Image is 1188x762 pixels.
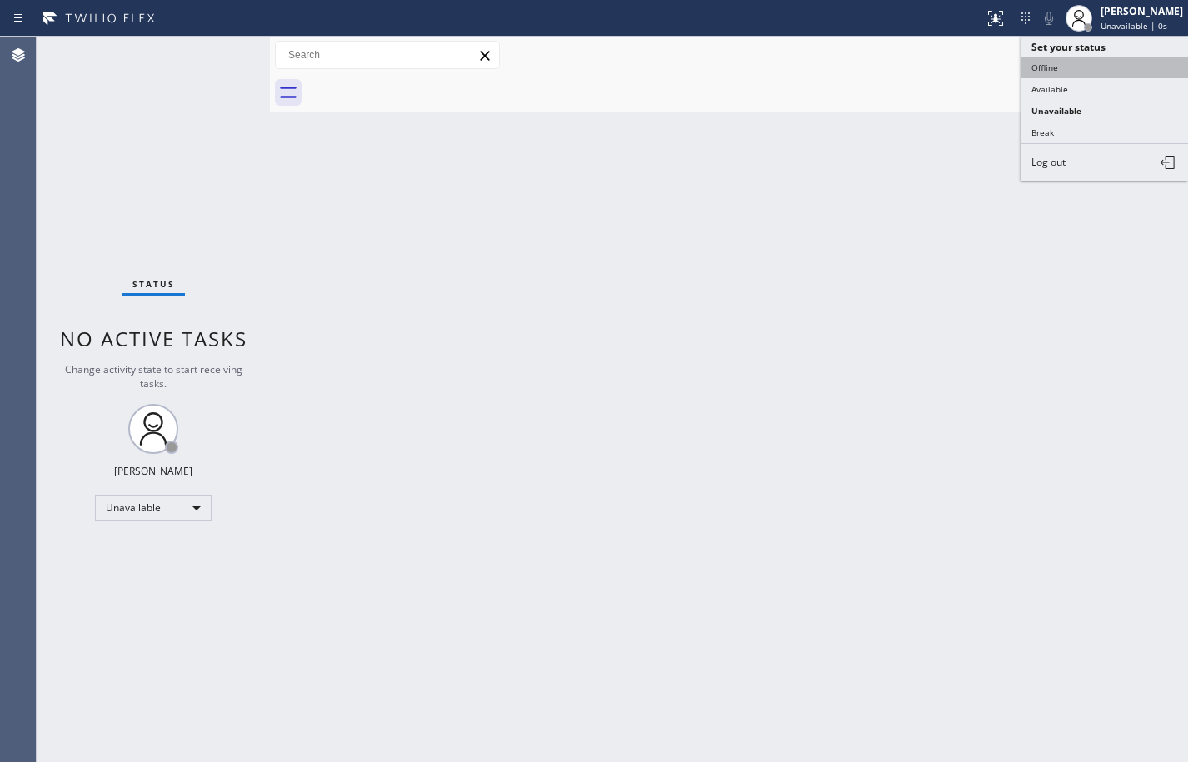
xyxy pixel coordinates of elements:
span: Unavailable | 0s [1101,20,1167,32]
span: No active tasks [60,325,247,352]
div: Unavailable [95,495,212,521]
span: Change activity state to start receiving tasks. [65,362,242,391]
button: Mute [1037,7,1061,30]
div: [PERSON_NAME] [114,464,192,478]
div: [PERSON_NAME] [1101,4,1183,18]
span: Status [132,278,175,290]
input: Search [276,42,499,68]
